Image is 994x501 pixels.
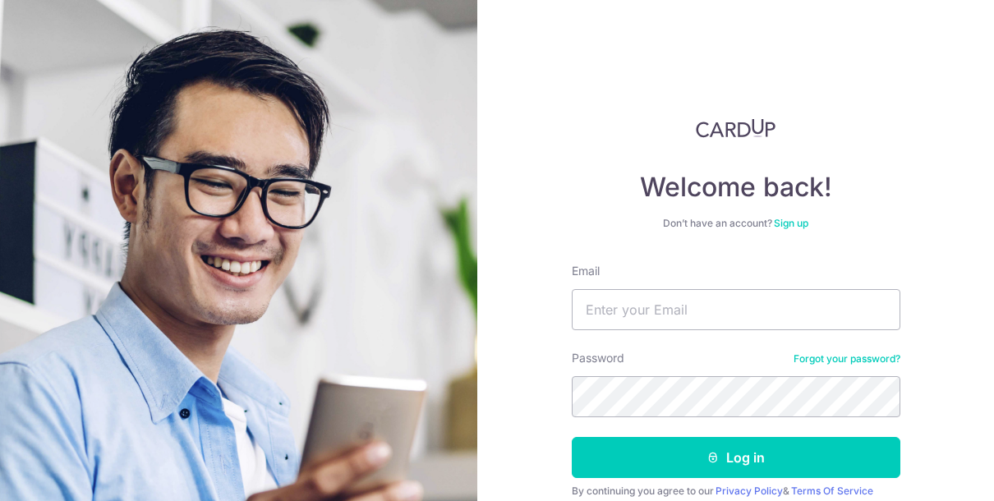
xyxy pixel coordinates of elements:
[572,171,900,204] h4: Welcome back!
[716,485,783,497] a: Privacy Policy
[572,263,600,279] label: Email
[794,352,900,365] a: Forgot your password?
[696,118,776,138] img: CardUp Logo
[572,217,900,230] div: Don’t have an account?
[572,289,900,330] input: Enter your Email
[572,485,900,498] div: By continuing you agree to our &
[791,485,873,497] a: Terms Of Service
[572,437,900,478] button: Log in
[774,217,808,229] a: Sign up
[572,350,624,366] label: Password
